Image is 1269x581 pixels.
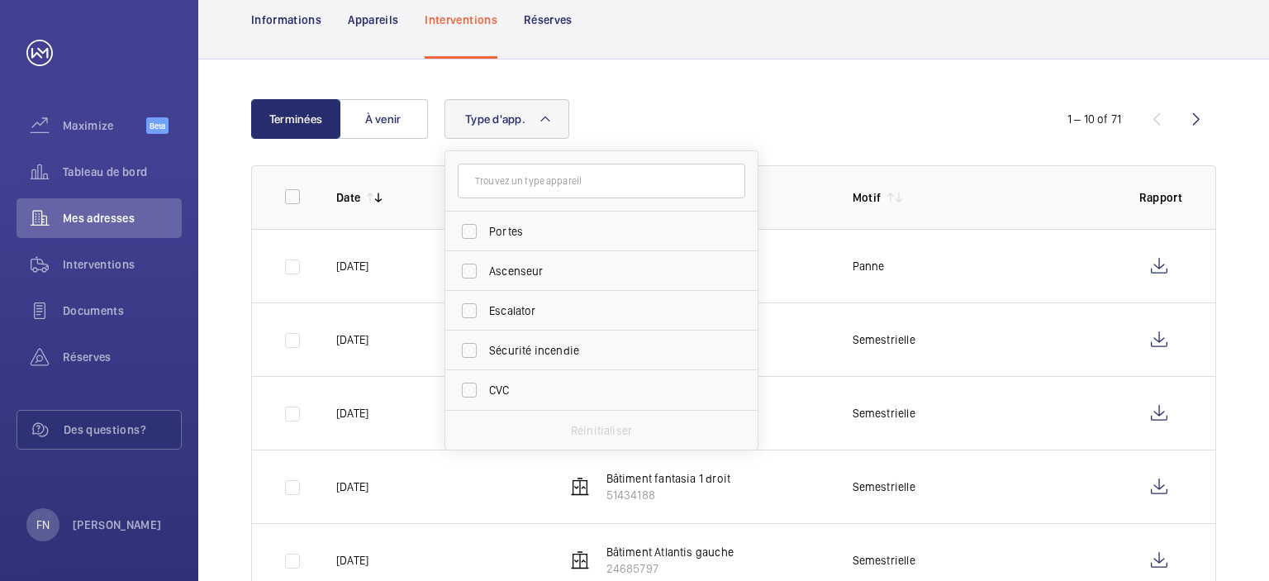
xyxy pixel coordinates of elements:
[63,210,182,226] span: Mes adresses
[606,560,734,577] p: 24685797
[339,99,428,139] button: À venir
[570,477,590,497] img: elevator.svg
[853,331,915,348] p: Semestrielle
[63,302,182,319] span: Documents
[64,421,181,438] span: Des questions?
[465,112,525,126] span: Type d'app.
[606,487,731,503] p: 51434188
[1067,111,1121,127] div: 1 – 10 of 71
[336,331,368,348] p: [DATE]
[489,342,716,359] span: Sécurité incendie
[489,302,716,319] span: Escalator
[853,405,915,421] p: Semestrielle
[853,552,915,569] p: Semestrielle
[524,12,573,28] p: Réserves
[606,544,734,560] p: Bâtiment Atlantis gauche
[146,117,169,134] span: Beta
[489,263,716,279] span: Ascenseur
[336,479,368,495] p: [DATE]
[425,12,497,28] p: Interventions
[63,117,146,134] span: Maximize
[606,470,731,487] p: Bâtiment fantasia 1 droit
[444,99,569,139] button: Type d'app.
[336,189,360,206] p: Date
[571,422,632,439] p: Réinitialiser
[853,189,882,206] p: Motif
[348,12,398,28] p: Appareils
[336,258,368,274] p: [DATE]
[458,164,745,198] input: Trouvez un type appareil
[251,99,340,139] button: Terminées
[251,12,321,28] p: Informations
[336,405,368,421] p: [DATE]
[853,479,915,495] p: Semestrielle
[73,517,162,533] p: [PERSON_NAME]
[489,223,716,240] span: Portes
[853,258,885,274] p: Panne
[570,550,590,570] img: elevator.svg
[63,349,182,365] span: Réserves
[336,552,368,569] p: [DATE]
[489,382,716,398] span: CVC
[1139,189,1182,206] p: Rapport
[36,517,50,533] p: FN
[63,256,182,273] span: Interventions
[63,164,182,180] span: Tableau de bord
